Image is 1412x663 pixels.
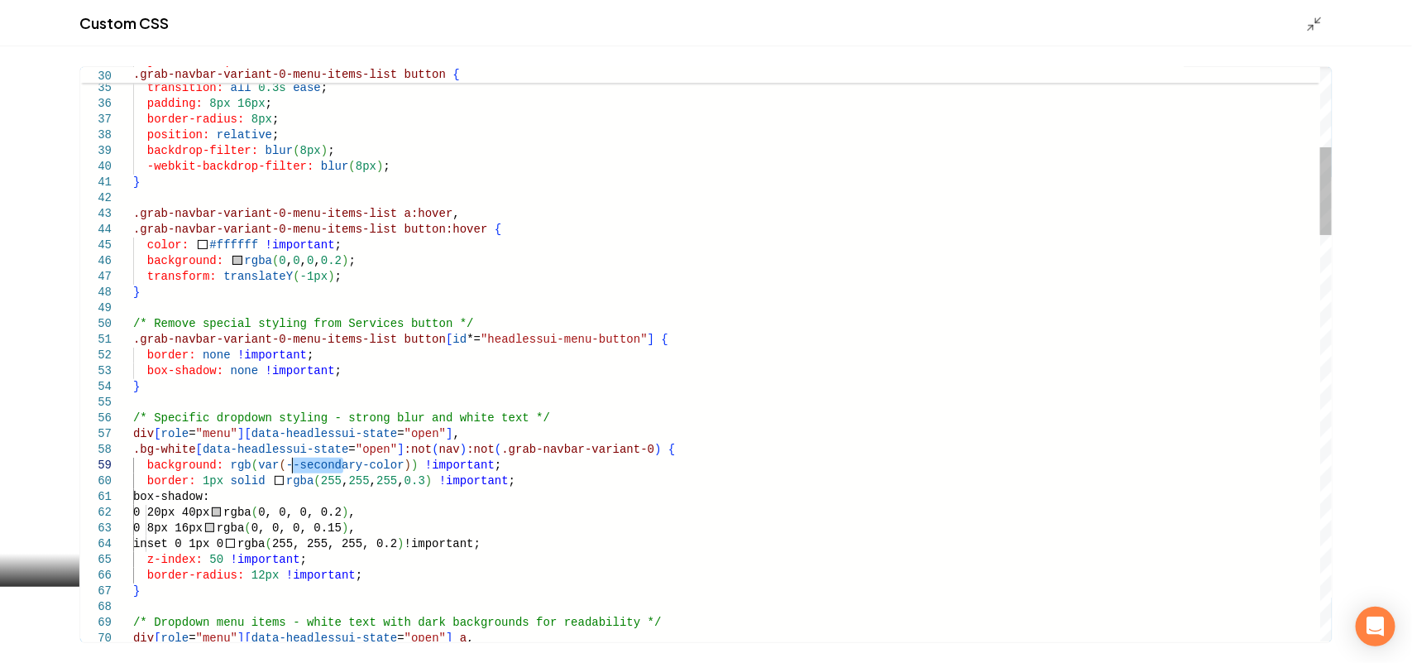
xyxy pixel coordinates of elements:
span: ) [342,254,348,267]
span: 255 [376,474,397,488]
span: data-headlessui-state [251,632,397,645]
span: "open" [356,443,397,456]
span: button [404,333,446,346]
span: , [453,427,460,440]
span: = [348,443,355,456]
span: [ [446,333,452,346]
span: ) [411,459,418,472]
span: { [662,333,668,346]
span: = [397,427,404,440]
span: { [495,223,501,236]
span: grounds for readability */ [481,616,661,629]
div: Open Intercom Messenger [1356,607,1395,646]
span: ; [384,160,390,173]
span: { [668,443,675,456]
span: data-headlessui-state [203,443,348,456]
span: ; [495,459,501,472]
span: ) [342,506,348,519]
span: id [453,333,467,346]
span: "open" [404,632,446,645]
span: .grab-navbar-variant-0-menu-items-list [133,207,397,220]
span: ( [348,160,355,173]
span: :not [404,443,433,456]
span: !important [439,474,509,488]
span: ( [495,443,501,456]
span: , [452,207,459,220]
span: /* Specific dropdown styling - strong blur and whi [133,411,481,425]
span: button [404,68,446,81]
span: a [460,632,467,645]
span: ) [342,521,348,535]
span: .grab-navbar-variant-0 [501,443,654,456]
span: ; [356,569,362,582]
span: ; [509,474,515,488]
span: , [348,521,355,535]
span: ) [404,459,411,472]
span: ] [446,632,452,645]
span: "open" [404,427,446,440]
span: , [467,632,473,645]
span: .grab-navbar-variant-0-menu-items-list [133,223,397,236]
span: /* Remove special styling from Services button */ [133,317,474,330]
span: :not [467,443,495,456]
span: 8px [356,160,376,173]
span: ) [397,537,404,550]
span: !important; [404,537,481,550]
span: , [370,474,376,488]
span: , [342,474,348,488]
span: button:hover [404,223,488,236]
span: !important [425,459,495,472]
span: ) [460,443,467,456]
span: !important [286,569,356,582]
span: "headlessui-menu-button" [481,333,648,346]
span: /* Dropdown menu items - white text with dark back [133,616,481,629]
span: 255 [349,474,370,488]
span: , [397,474,404,488]
span: 255, 255, 255, 0.2 [272,537,397,550]
span: nav [439,443,460,456]
span: ] [648,333,654,346]
span: 0.3 [404,474,425,488]
span: ( [432,443,438,456]
span: blur [321,160,349,173]
span: ) [654,443,661,456]
span: , [348,506,355,519]
span: ) [425,474,432,488]
span: { [453,68,460,81]
span: ] [397,443,404,456]
span: data-headlessui-state [251,427,397,440]
span: ) [376,160,383,173]
span: = [397,632,404,645]
span: --secondary-color [286,459,404,472]
span: te text */ [481,411,550,425]
span: ; [349,254,356,267]
span: .grab-navbar-variant-0-menu-items-list [133,333,397,346]
span: .grab-navbar-variant-0-menu-items-list [133,68,397,81]
span: a:hover [404,207,453,220]
span: ] [446,427,452,440]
